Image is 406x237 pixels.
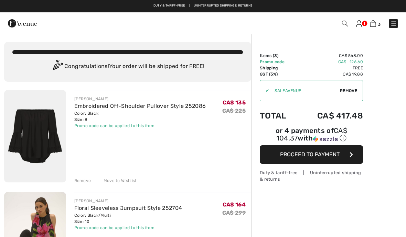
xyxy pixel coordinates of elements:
a: 1ère Avenue [8,20,37,26]
td: Total [260,104,298,127]
a: Floral Sleeveless Jumpsuit Style 252704 [74,205,182,211]
div: Promo code can be applied to this item [74,225,182,231]
img: Menu [390,20,397,27]
td: CA$ 19.88 [298,71,363,77]
span: CA$ 135 [223,99,246,106]
img: 1ère Avenue [8,16,37,30]
div: or 4 payments of with [260,127,363,143]
a: Embroidered Off-Shoulder Pullover Style 252086 [74,103,206,109]
td: Promo code [260,59,298,65]
td: GST (5%) [260,71,298,77]
span: 3 [378,22,381,27]
span: 3 [274,53,277,58]
span: Proceed to Payment [280,151,340,158]
s: CA$ 299 [222,210,246,216]
td: CA$ -126.60 [298,59,363,65]
td: CA$ 568.00 [298,53,363,59]
td: Shipping [260,65,298,71]
div: or 4 payments ofCA$ 104.37withSezzle Click to learn more about Sezzle [260,127,363,145]
s: CA$ 225 [222,108,246,114]
a: 3 [370,19,381,27]
div: [PERSON_NAME] [74,198,182,204]
td: CA$ 417.48 [298,104,363,127]
div: [PERSON_NAME] [74,96,206,102]
img: Congratulation2.svg [51,60,64,74]
span: Remove [340,88,357,94]
img: My Info [356,20,362,27]
img: Shopping Bag [370,20,376,27]
button: Proceed to Payment [260,145,363,164]
span: CA$ 164 [223,201,246,208]
td: Items ( ) [260,53,298,59]
div: ✔ [260,88,269,94]
div: Remove [74,178,91,184]
div: Promo code can be applied to this item [74,123,206,129]
input: Promo code [269,80,340,101]
img: Search [342,21,348,26]
td: Free [298,65,363,71]
img: Embroidered Off-Shoulder Pullover Style 252086 [4,90,66,182]
div: Duty & tariff-free | Uninterrupted shipping & returns [260,169,363,182]
div: Move to Wishlist [98,178,137,184]
img: Sezzle [313,136,338,142]
div: Color: Black Size: 8 [74,110,206,123]
span: CA$ 104.37 [276,126,347,142]
div: Color: Black/Multi Size: 10 [74,212,182,225]
div: Congratulations! Your order will be shipped for FREE! [12,60,243,74]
